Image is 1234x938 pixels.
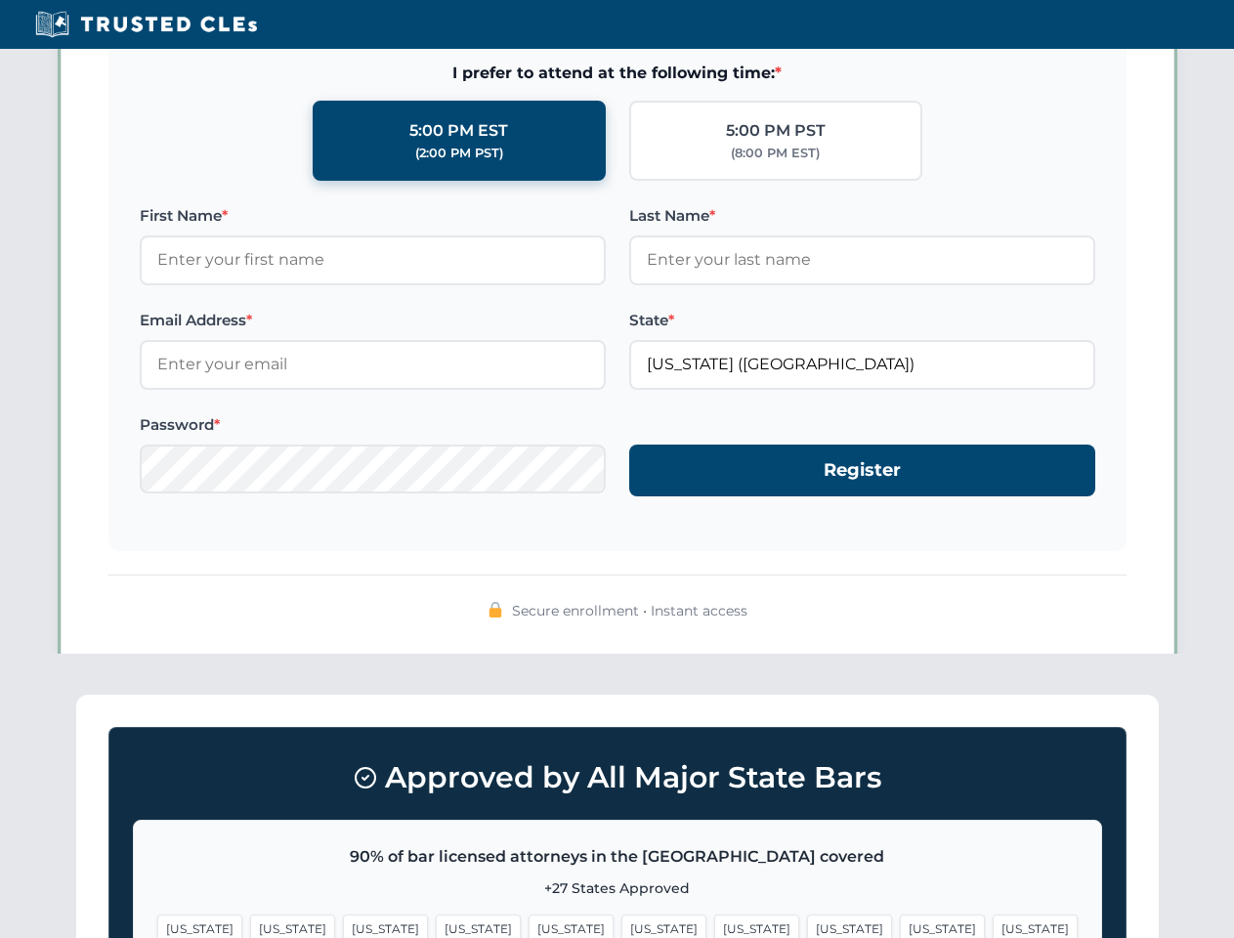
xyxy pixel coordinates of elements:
[157,877,1078,899] p: +27 States Approved
[29,10,263,39] img: Trusted CLEs
[731,144,820,163] div: (8:00 PM EST)
[140,204,606,228] label: First Name
[140,235,606,284] input: Enter your first name
[629,204,1095,228] label: Last Name
[629,235,1095,284] input: Enter your last name
[726,118,826,144] div: 5:00 PM PST
[415,144,503,163] div: (2:00 PM PST)
[512,600,747,621] span: Secure enrollment • Instant access
[140,61,1095,86] span: I prefer to attend at the following time:
[409,118,508,144] div: 5:00 PM EST
[488,602,503,618] img: 🔒
[629,445,1095,496] button: Register
[140,413,606,437] label: Password
[629,309,1095,332] label: State
[140,309,606,332] label: Email Address
[140,340,606,389] input: Enter your email
[133,751,1102,804] h3: Approved by All Major State Bars
[157,844,1078,870] p: 90% of bar licensed attorneys in the [GEOGRAPHIC_DATA] covered
[629,340,1095,389] input: Florida (FL)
